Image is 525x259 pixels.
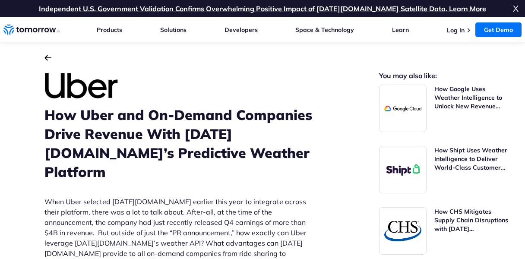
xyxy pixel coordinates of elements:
a: Read How Google Uses Weather Intelligence to Unlock New Revenue Streams [379,85,509,132]
h3: How CHS Mitigates Supply Chain Disruptions with [DATE][DOMAIN_NAME]’s Resilience Platform [434,207,509,233]
h2: You may also like: [379,73,509,79]
h3: How Shipt Uses Weather Intelligence to Deliver World-Class Customer and Shopper Experiences [434,146,509,172]
a: Independent U.S. Government Validation Confirms Overwhelming Positive Impact of [DATE][DOMAIN_NAM... [39,4,486,13]
a: Get Demo [475,22,522,37]
h1: How Uber and On-Demand Companies Drive Revenue With [DATE][DOMAIN_NAME]’s Predictive Weather Plat... [44,105,312,181]
a: Back to the customer stories [44,54,51,63]
a: Read How CHS Mitigates Supply Chain Disruptions with Tomorrow.io’s Resilience Platform [379,207,509,255]
a: Learn [392,26,409,34]
a: Developers [225,26,258,34]
a: Space & Technology [295,26,354,34]
a: Products [97,26,122,34]
a: Read How Shipt Uses Weather Intelligence to Deliver World-Class Customer and Shopper Experiences [379,146,509,193]
a: Log In [447,26,465,34]
a: Home link [3,23,60,36]
h3: How Google Uses Weather Intelligence to Unlock New Revenue Streams [434,85,509,111]
a: Solutions [160,26,187,34]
